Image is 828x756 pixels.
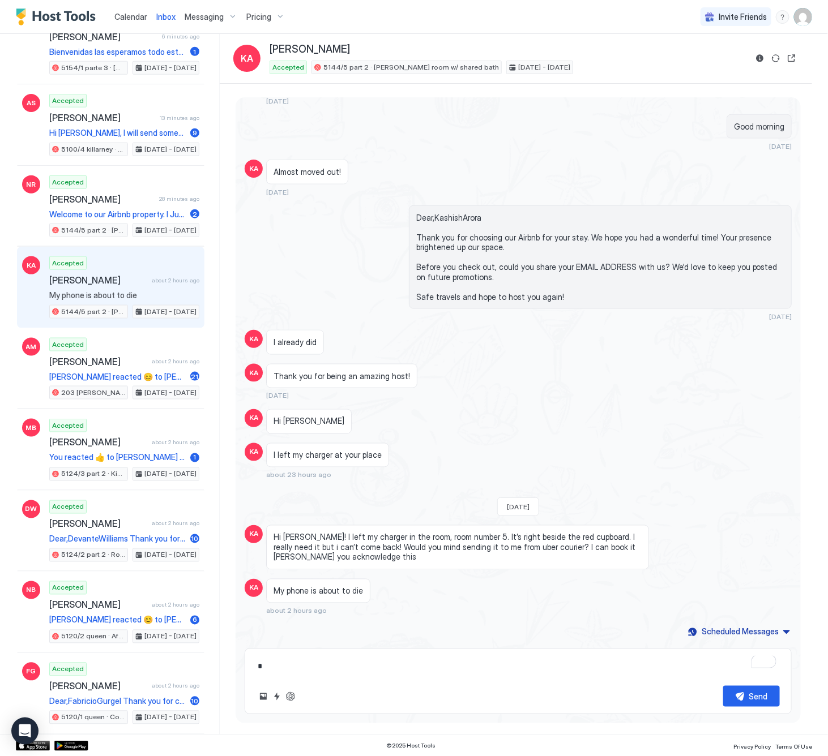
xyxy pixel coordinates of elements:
[49,112,155,123] span: [PERSON_NAME]
[26,342,37,352] span: AM
[49,615,186,625] span: [PERSON_NAME] reacted 😊 to [PERSON_NAME] message "Check-out feito. Lembro que não recebi nenhuma ...
[27,98,36,108] span: AS
[152,358,199,365] span: about 2 hours ago
[27,260,36,270] span: KA
[144,388,197,398] span: [DATE] - [DATE]
[249,413,258,423] span: KA
[266,188,289,196] span: [DATE]
[16,8,101,25] a: Host Tools Logo
[272,62,304,72] span: Accepted
[49,31,157,42] span: [PERSON_NAME]
[193,210,197,218] span: 2
[49,47,186,57] span: Bienvenidas las esperamos todo estará listo parasu llegada
[266,97,289,105] span: [DATE]
[274,586,363,596] span: My phone is about to die
[702,626,779,638] div: Scheduled Messages
[49,194,155,205] span: [PERSON_NAME]
[144,632,197,642] span: [DATE] - [DATE]
[185,12,224,22] span: Messaging
[518,62,570,72] span: [DATE] - [DATE]
[775,740,812,751] a: Terms Of Use
[152,520,199,527] span: about 2 hours ago
[246,12,271,22] span: Pricing
[49,372,186,382] span: [PERSON_NAME] reacted 😊 to [PERSON_NAME] message "we have left"
[27,585,36,595] span: NB
[54,741,88,751] div: Google Play Store
[749,690,768,702] div: Send
[156,11,176,23] a: Inbox
[249,334,258,344] span: KA
[507,502,530,511] span: [DATE]
[49,681,147,692] span: [PERSON_NAME]
[26,423,37,433] span: MB
[191,372,199,381] span: 21
[323,62,499,72] span: 5144/5 part 2 · [PERSON_NAME] room w/ shared bath
[52,420,84,431] span: Accepted
[769,312,792,321] span: [DATE]
[144,550,197,560] span: [DATE] - [DATE]
[160,114,199,122] span: 13 minutes ago
[61,712,125,723] span: 5120/1 queen · Comfortable Queen Bed Priv bath
[775,743,812,750] span: Terms Of Use
[52,340,84,350] span: Accepted
[257,690,270,703] button: Upload image
[193,616,197,624] span: 6
[249,583,258,593] span: KA
[49,274,147,286] span: [PERSON_NAME]
[152,439,199,446] span: about 2 hours ago
[274,337,317,347] span: I already did
[794,8,812,26] div: User profile
[719,12,767,22] span: Invite Friends
[49,697,186,707] span: Dear,FabricioGurgel Thank you for choosing our Airbnb for your stay. We hope you had a wonderful ...
[162,33,199,40] span: 6 minutes ago
[274,371,410,381] span: Thank you for being an amazing host!
[61,388,125,398] span: 203 [PERSON_NAME] · Spacious 4-B Themed place
[49,290,199,300] span: My phone is about to die
[49,128,186,138] span: Hi [PERSON_NAME], I will send someone to clean it asap I apologize
[144,63,197,73] span: [DATE] - [DATE]
[61,63,125,73] span: 5154/1 parte 3 · [GEOGRAPHIC_DATA][PERSON_NAME]
[249,368,258,378] span: KA
[49,534,186,544] span: Dear,DevanteWilliams Thank you for choosing our Airbnb for your stay. We hope you had a wonderful...
[16,741,50,751] a: App Store
[191,535,199,543] span: 10
[27,667,36,677] span: FG
[114,11,147,23] a: Calendar
[61,550,125,560] span: 5124/2 part 2 · Room for two with shared bath
[49,599,147,611] span: [PERSON_NAME]
[257,656,780,677] textarea: To enrich screen reader interactions, please activate Accessibility in Grammarly extension settings
[753,51,767,65] button: Reservation information
[284,690,297,703] button: ChatGPT Auto Reply
[61,144,125,154] span: 5100/4 killarney · Restful Stay, Sleeps 3, TV&Pool, Near Disney
[144,144,197,154] span: [DATE] - [DATE]
[274,532,642,562] span: Hi [PERSON_NAME]! I left my charger in the room, room number 5. It’s right beside the red cupboar...
[152,277,199,284] span: about 2 hours ago
[152,682,199,690] span: about 2 hours ago
[249,164,258,174] span: KA
[194,453,197,462] span: 1
[686,624,792,639] button: Scheduled Messages
[49,356,147,367] span: [PERSON_NAME]
[61,469,125,479] span: 5124/3 part 2 · King bedroom in gated community
[416,213,784,302] span: Dear,KashishArora Thank you for choosing our Airbnb for your stay. We hope you had a wonderful ti...
[52,502,84,512] span: Accepted
[266,471,331,479] span: about 23 hours ago
[52,96,84,106] span: Accepted
[52,583,84,593] span: Accepted
[270,43,350,56] span: [PERSON_NAME]
[11,718,39,745] div: Open Intercom Messenger
[159,195,199,203] span: 28 minutes ago
[25,504,37,514] span: DW
[49,209,186,220] span: Welcome to our Airbnb property. I Just wanted to check ✅ and make sure you have everything you ne...
[144,225,197,235] span: [DATE] - [DATE]
[52,664,84,675] span: Accepted
[61,632,125,642] span: 5120/2 queen · Affordable Queen Bed w/priv bath
[274,167,341,177] span: Almost moved out!
[52,177,84,187] span: Accepted
[266,607,327,615] span: about 2 hours ago
[144,712,197,723] span: [DATE] - [DATE]
[769,51,783,65] button: Sync reservation
[274,416,344,427] span: Hi [PERSON_NAME]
